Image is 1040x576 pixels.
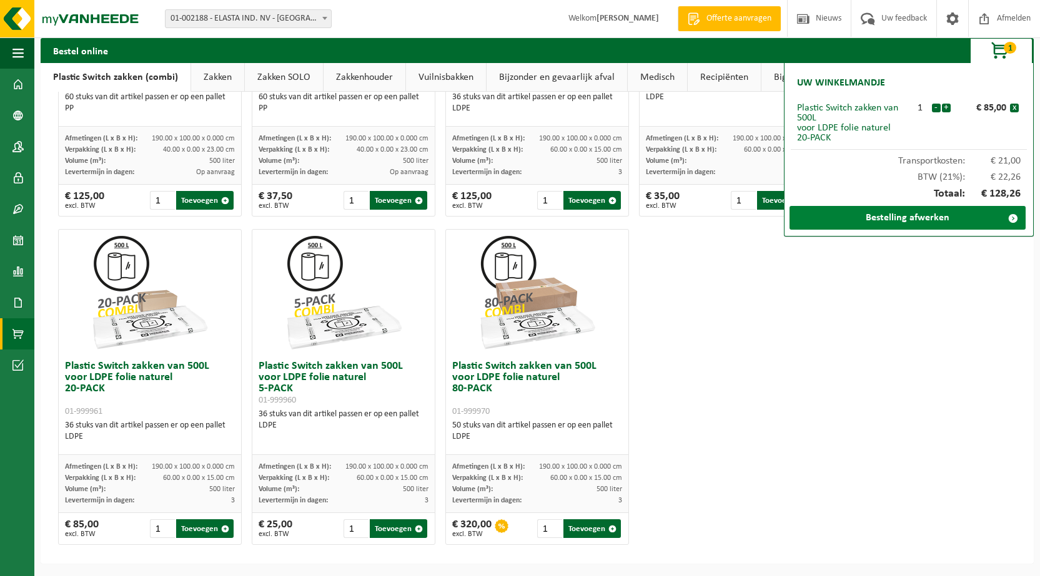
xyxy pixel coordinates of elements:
span: Afmetingen (L x B x H): [452,463,525,471]
span: Verpakking (L x B x H): [259,474,329,482]
span: Levertermijn in dagen: [452,168,522,176]
div: € 320,00 [452,519,492,538]
button: Toevoegen [176,191,234,210]
div: PP [259,103,429,114]
a: Bigbags [761,63,818,92]
span: Volume (m³): [259,486,299,493]
a: Zakken [191,63,244,92]
button: 1 [970,38,1033,63]
div: 36 stuks van dit artikel passen er op een pallet [452,92,623,114]
a: Bestelling afwerken [790,206,1026,230]
span: excl. BTW [452,530,492,538]
span: Verpakking (L x B x H): [65,474,136,482]
img: 01-999960 [281,230,406,354]
span: 500 liter [597,486,622,493]
span: 190.00 x 100.00 x 0.000 cm [733,135,816,142]
span: 40.00 x 0.00 x 23.00 cm [163,146,235,154]
span: 60.00 x 0.00 x 15.00 cm [744,146,816,154]
img: 01-999961 [87,230,212,354]
div: 50 stuks van dit artikel passen er op een pallet [452,420,623,442]
h3: Plastic Switch zakken van 500L voor LDPE folie naturel 20-PACK [65,361,235,417]
span: excl. BTW [259,202,292,210]
span: 190.00 x 100.00 x 0.000 cm [152,135,235,142]
a: Recipiënten [688,63,761,92]
input: 1 [344,191,369,210]
span: Verpakking (L x B x H): [259,146,329,154]
a: Zakken SOLO [245,63,323,92]
a: Plastic Switch zakken (combi) [41,63,191,92]
span: 40.00 x 0.00 x 23.00 cm [357,146,428,154]
a: Vuilnisbakken [406,63,486,92]
a: Medisch [628,63,687,92]
span: 60.00 x 0.00 x 15.00 cm [550,474,622,482]
img: 01-999970 [475,230,600,354]
span: Op aanvraag [390,168,428,176]
div: € 85,00 [65,519,99,538]
span: Afmetingen (L x B x H): [452,135,525,142]
span: excl. BTW [65,530,99,538]
span: Afmetingen (L x B x H): [259,135,331,142]
span: excl. BTW [259,530,292,538]
div: Transportkosten: [791,150,1027,166]
span: Levertermijn in dagen: [259,168,328,176]
span: Afmetingen (L x B x H): [65,463,137,471]
span: € 22,26 [965,172,1021,182]
span: Volume (m³): [452,486,493,493]
div: € 85,00 [954,103,1010,113]
span: excl. BTW [65,202,104,210]
span: 500 liter [209,486,235,493]
span: 190.00 x 100.00 x 0.000 cm [539,463,622,471]
span: Volume (m³): [646,157,686,165]
strong: [PERSON_NAME] [597,14,659,23]
div: 60 stuks van dit artikel passen er op een pallet [259,92,429,114]
button: Toevoegen [370,191,427,210]
h2: Bestel online [41,38,121,62]
input: 1 [537,191,562,210]
span: 1 [1004,42,1016,54]
span: 01-999961 [65,407,102,416]
span: Levertermijn in dagen: [65,497,134,504]
div: € 35,00 [646,191,680,210]
span: Verpakking (L x B x H): [452,474,523,482]
span: 190.00 x 100.00 x 0.000 cm [345,135,428,142]
span: Verpakking (L x B x H): [646,146,716,154]
span: 500 liter [403,157,428,165]
input: 1 [150,519,175,538]
div: PP [65,103,235,114]
button: x [1010,104,1019,112]
button: - [932,104,941,112]
span: 3 [618,497,622,504]
input: 1 [537,519,562,538]
span: 3 [231,497,235,504]
div: LDPE [65,431,235,442]
span: Levertermijn in dagen: [259,497,328,504]
span: Levertermijn in dagen: [452,497,522,504]
span: 500 liter [209,157,235,165]
div: LDPE [259,420,429,431]
div: Totaal: [791,182,1027,206]
div: € 25,00 [259,519,292,538]
input: 1 [344,519,369,538]
div: 36 stuks van dit artikel passen er op een pallet [646,81,816,103]
span: Afmetingen (L x B x H): [259,463,331,471]
span: Op aanvraag [196,168,235,176]
span: Volume (m³): [65,486,106,493]
span: 500 liter [403,486,428,493]
a: Bijzonder en gevaarlijk afval [487,63,627,92]
button: Toevoegen [757,191,815,210]
div: LDPE [452,431,623,442]
span: 500 liter [597,157,622,165]
span: 01-999960 [259,396,296,405]
span: Volume (m³): [65,157,106,165]
span: € 21,00 [965,156,1021,166]
button: Toevoegen [563,191,621,210]
span: 01-002188 - ELASTA IND. NV - WAREGEM [165,9,332,28]
span: excl. BTW [646,202,680,210]
span: 3 [425,497,428,504]
span: Afmetingen (L x B x H): [646,135,718,142]
span: excl. BTW [452,202,492,210]
span: Volume (m³): [259,157,299,165]
div: € 125,00 [65,191,104,210]
div: 60 stuks van dit artikel passen er op een pallet [65,92,235,114]
div: LDPE [452,103,623,114]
